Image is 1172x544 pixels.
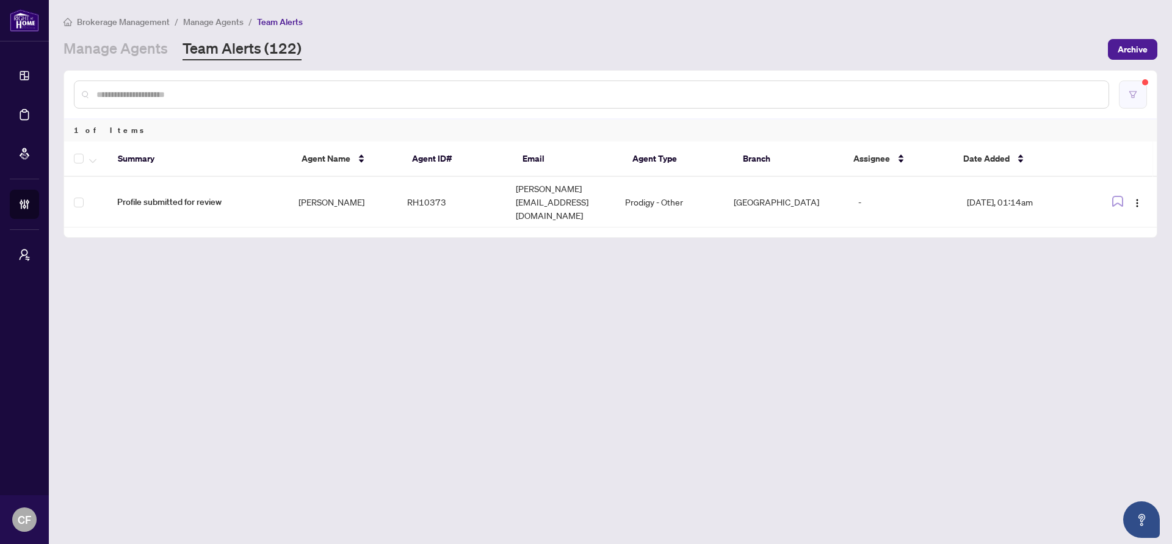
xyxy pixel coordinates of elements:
[248,15,252,29] li: /
[183,38,302,60] a: Team Alerts (122)
[1108,39,1157,60] button: Archive
[257,16,303,27] span: Team Alerts
[64,118,1157,141] div: 1 of Items
[402,141,513,177] th: Agent ID#
[10,9,39,32] img: logo
[18,511,31,528] span: CF
[963,152,1010,165] span: Date Added
[117,195,279,209] span: Profile submitted for review
[623,141,733,177] th: Agent Type
[615,177,724,227] td: Prodigy - Other
[1119,81,1147,109] button: filter
[1123,501,1160,538] button: Open asap
[397,177,506,227] td: RH10373
[289,177,397,227] td: [PERSON_NAME]
[1118,40,1148,59] span: Archive
[844,141,954,177] th: Assignee
[853,152,890,165] span: Assignee
[108,141,292,177] th: Summary
[733,141,844,177] th: Branch
[506,177,615,227] td: [PERSON_NAME][EMAIL_ADDRESS][DOMAIN_NAME]
[724,177,848,227] td: [GEOGRAPHIC_DATA]
[1129,90,1137,99] span: filter
[1127,192,1147,212] button: Logo
[63,38,168,60] a: Manage Agents
[513,141,623,177] th: Email
[302,152,350,165] span: Agent Name
[292,141,402,177] th: Agent Name
[848,177,957,227] td: -
[63,18,72,26] span: home
[1132,198,1142,208] img: Logo
[183,16,244,27] span: Manage Agents
[953,141,1086,177] th: Date Added
[175,15,178,29] li: /
[18,249,31,261] span: user-switch
[957,177,1088,227] td: [DATE], 01:14am
[77,16,170,27] span: Brokerage Management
